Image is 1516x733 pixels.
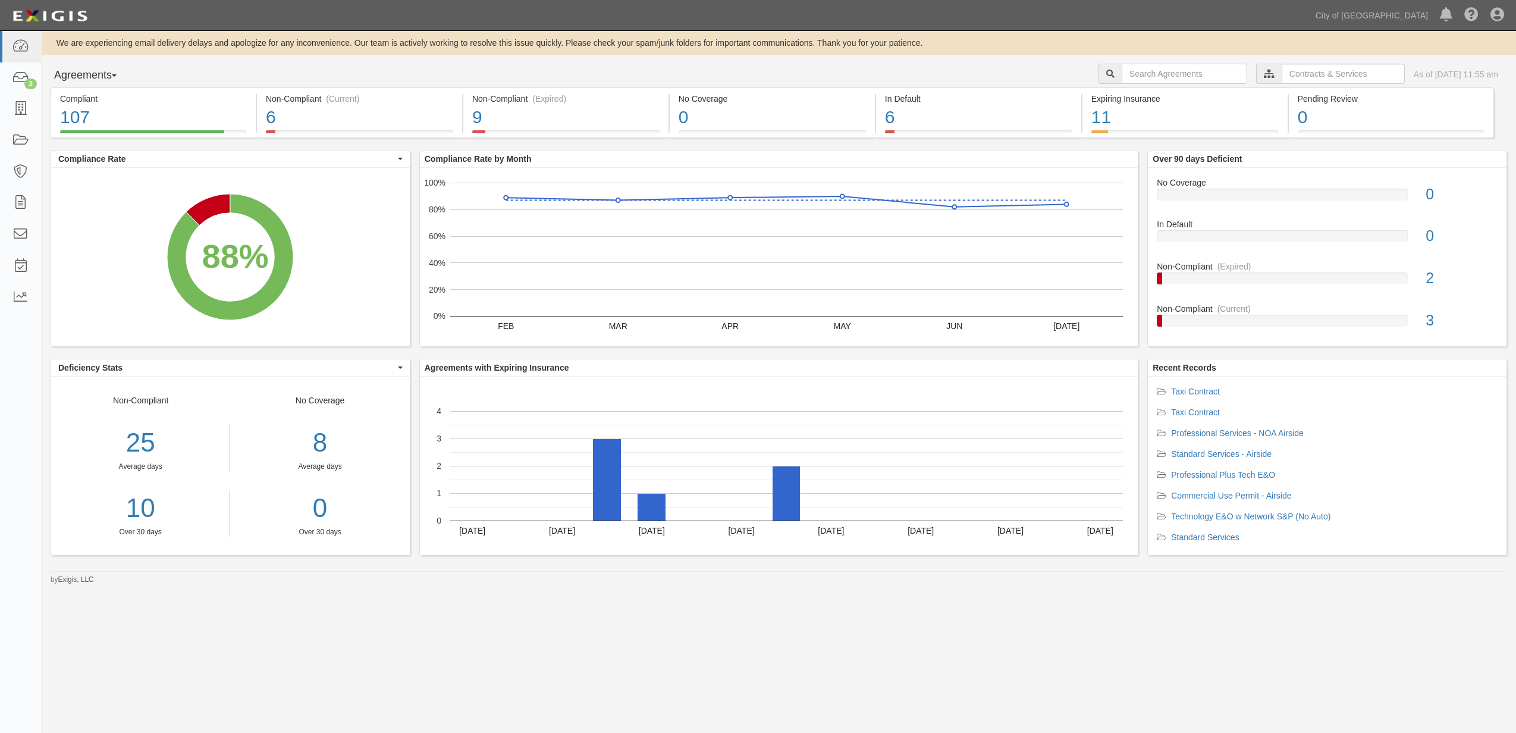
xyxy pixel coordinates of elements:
[1053,321,1079,331] text: [DATE]
[639,526,665,535] text: [DATE]
[266,93,453,105] div: Non-Compliant (Current)
[425,154,532,164] b: Compliance Rate by Month
[1157,218,1498,261] a: In Default0
[1464,8,1479,23] i: Help Center - Complianz
[1171,491,1291,500] a: Commercial Use Permit - Airside
[1087,526,1113,535] text: [DATE]
[425,363,569,372] b: Agreements with Expiring Insurance
[51,394,230,537] div: Non-Compliant
[459,526,485,535] text: [DATE]
[1171,512,1330,521] a: Technology E&O w Network S&P (No Auto)
[239,527,400,537] div: Over 30 days
[434,311,445,321] text: 0%
[670,130,875,140] a: No Coverage0
[326,93,359,105] div: (Current)
[429,258,445,268] text: 40%
[1171,387,1220,396] a: Taxi Contract
[549,526,575,535] text: [DATE]
[885,105,1072,130] div: 6
[1414,68,1498,80] div: As of [DATE] 11:55 am
[833,321,851,331] text: MAY
[1122,64,1247,84] input: Search Agreements
[230,394,409,537] div: No Coverage
[1153,363,1216,372] b: Recent Records
[1091,105,1279,130] div: 11
[1171,408,1220,417] a: Taxi Contract
[1157,303,1498,336] a: Non-Compliant(Current)3
[1282,64,1405,84] input: Contracts & Services
[1417,268,1506,289] div: 2
[728,526,754,535] text: [DATE]
[424,178,445,187] text: 100%
[51,575,94,585] small: by
[679,93,866,105] div: No Coverage
[946,321,962,331] text: JUN
[818,526,844,535] text: [DATE]
[239,424,400,462] div: 8
[1417,310,1506,331] div: 3
[58,575,94,584] a: Exigis, LLC
[1148,177,1506,189] div: No Coverage
[24,79,37,89] div: 3
[498,321,514,331] text: FEB
[437,461,441,471] text: 2
[472,105,660,130] div: 9
[1298,93,1484,105] div: Pending Review
[721,321,739,331] text: APR
[429,231,445,241] text: 60%
[463,130,668,140] a: Non-Compliant(Expired)9
[472,93,660,105] div: Non-Compliant (Expired)
[60,105,247,130] div: 107
[51,462,230,472] div: Average days
[9,5,91,27] img: logo-5460c22ac91f19d4615b14bd174203de0afe785f0fc80cf4dbbc73dc1793850b.png
[51,490,230,527] div: 10
[1310,4,1434,27] a: City of [GEOGRAPHIC_DATA]
[437,406,441,416] text: 4
[1217,303,1251,315] div: (Current)
[1153,154,1242,164] b: Over 90 days Deficient
[437,434,441,443] text: 3
[1217,261,1251,272] div: (Expired)
[420,377,1138,555] svg: A chart.
[51,151,410,167] button: Compliance Rate
[1171,449,1272,459] a: Standard Services - Airside
[1082,130,1288,140] a: Expiring Insurance11
[1148,303,1506,315] div: Non-Compliant
[437,488,441,498] text: 1
[51,527,230,537] div: Over 30 days
[429,284,445,294] text: 20%
[239,462,400,472] div: Average days
[51,130,256,140] a: Compliant107
[1298,105,1484,130] div: 0
[1157,177,1498,219] a: No Coverage0
[1171,470,1275,480] a: Professional Plus Tech E&O
[58,362,395,374] span: Deficiency Stats
[51,64,140,87] button: Agreements
[532,93,566,105] div: (Expired)
[429,205,445,214] text: 80%
[60,93,247,105] div: Compliant
[239,490,400,527] a: 0
[420,168,1138,346] svg: A chart.
[437,516,441,525] text: 0
[1148,218,1506,230] div: In Default
[908,526,934,535] text: [DATE]
[1171,532,1239,542] a: Standard Services
[997,526,1024,535] text: [DATE]
[1171,428,1304,438] a: Professional Services - NOA Airside
[51,168,409,346] svg: A chart.
[202,233,268,280] div: 88%
[1157,261,1498,303] a: Non-Compliant(Expired)2
[257,130,462,140] a: Non-Compliant(Current)6
[1417,225,1506,247] div: 0
[608,321,627,331] text: MAR
[1148,261,1506,272] div: Non-Compliant
[1091,93,1279,105] div: Expiring Insurance
[876,130,1081,140] a: In Default6
[1417,184,1506,205] div: 0
[1289,130,1494,140] a: Pending Review0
